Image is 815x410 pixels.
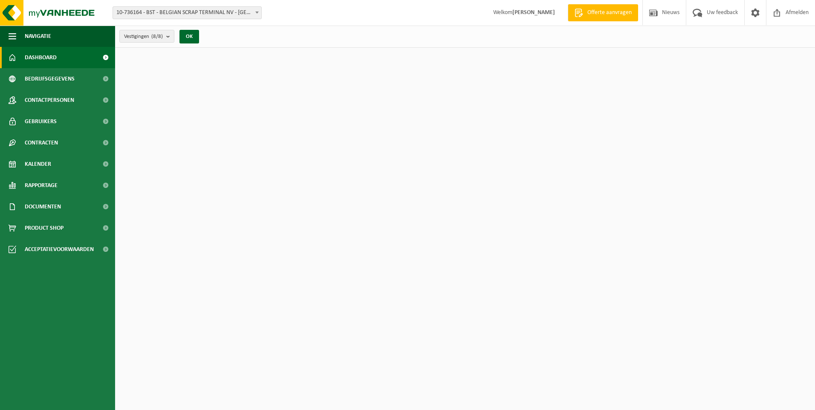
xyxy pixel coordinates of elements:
count: (8/8) [151,34,163,39]
span: Documenten [25,196,61,217]
span: Vestigingen [124,30,163,43]
span: Navigatie [25,26,51,47]
span: 10-736164 - BST - BELGIAN SCRAP TERMINAL NV - KALLO [113,7,261,19]
span: Offerte aanvragen [585,9,634,17]
span: 10-736164 - BST - BELGIAN SCRAP TERMINAL NV - KALLO [113,6,262,19]
span: Acceptatievoorwaarden [25,239,94,260]
span: Bedrijfsgegevens [25,68,75,90]
button: Vestigingen(8/8) [119,30,174,43]
span: Dashboard [25,47,57,68]
a: Offerte aanvragen [568,4,638,21]
strong: [PERSON_NAME] [512,9,555,16]
span: Product Shop [25,217,64,239]
span: Kalender [25,153,51,175]
button: OK [179,30,199,43]
span: Contracten [25,132,58,153]
span: Contactpersonen [25,90,74,111]
span: Gebruikers [25,111,57,132]
span: Rapportage [25,175,58,196]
